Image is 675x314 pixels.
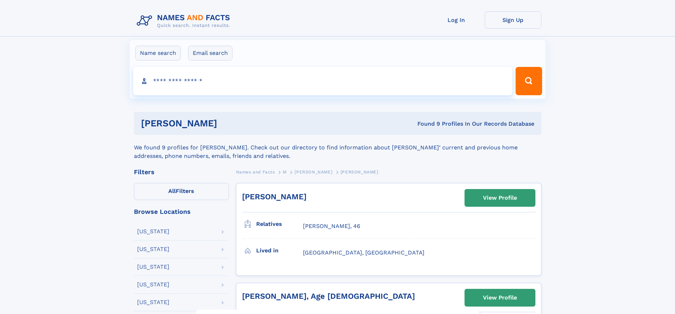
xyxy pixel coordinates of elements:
div: View Profile [483,190,517,206]
a: Names and Facts [236,167,275,176]
span: [PERSON_NAME] [294,170,332,175]
div: Browse Locations [134,209,229,215]
div: [US_STATE] [137,229,169,234]
label: Email search [188,46,232,61]
button: Search Button [516,67,542,95]
a: [PERSON_NAME] [294,167,332,176]
div: [US_STATE] [137,299,169,305]
a: [PERSON_NAME], Age [DEMOGRAPHIC_DATA] [242,292,415,301]
h3: Relatives [256,218,303,230]
div: Filters [134,169,229,175]
div: We found 9 profiles for [PERSON_NAME]. Check out our directory to find information about [PERSON_... [134,135,541,160]
a: Sign Up [485,11,541,29]
h1: [PERSON_NAME] [141,119,317,128]
a: [PERSON_NAME], 46 [303,222,360,230]
div: [US_STATE] [137,282,169,287]
div: [US_STATE] [137,246,169,252]
img: Logo Names and Facts [134,11,236,30]
label: Name search [135,46,181,61]
h3: Lived in [256,245,303,257]
div: View Profile [483,290,517,306]
div: Found 9 Profiles In Our Records Database [317,120,534,128]
a: View Profile [465,289,535,306]
a: Log In [428,11,485,29]
span: [PERSON_NAME] [341,170,378,175]
a: View Profile [465,189,535,206]
span: [GEOGRAPHIC_DATA], [GEOGRAPHIC_DATA] [303,249,424,256]
label: Filters [134,183,229,200]
input: search input [133,67,513,95]
span: M [283,170,287,175]
a: M [283,167,287,176]
span: All [168,188,176,194]
div: [US_STATE] [137,264,169,270]
a: [PERSON_NAME] [242,192,306,201]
